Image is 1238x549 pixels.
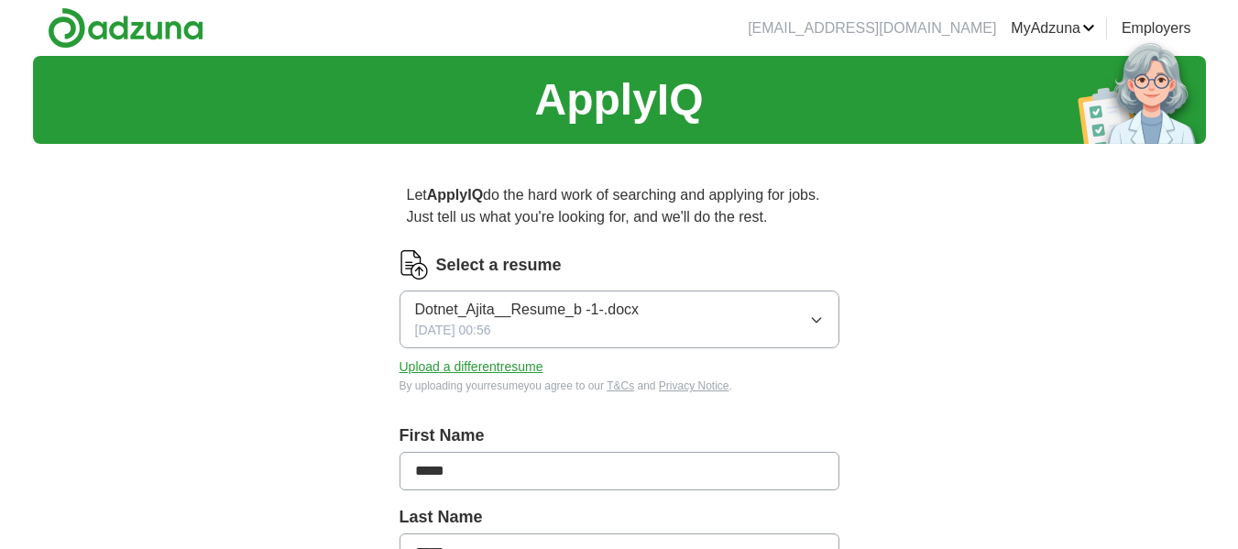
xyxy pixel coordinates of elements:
[427,187,483,203] strong: ApplyIQ
[607,379,634,392] a: T&Cs
[400,357,543,377] button: Upload a differentresume
[400,505,839,530] label: Last Name
[534,67,703,133] h1: ApplyIQ
[659,379,729,392] a: Privacy Notice
[1011,17,1095,39] a: MyAdzuna
[415,321,491,340] span: [DATE] 00:56
[436,253,562,278] label: Select a resume
[400,423,839,448] label: First Name
[48,7,203,49] img: Adzuna logo
[400,177,839,236] p: Let do the hard work of searching and applying for jobs. Just tell us what you're looking for, an...
[748,17,996,39] li: [EMAIL_ADDRESS][DOMAIN_NAME]
[400,378,839,394] div: By uploading your resume you agree to our and .
[400,250,429,280] img: CV Icon
[1122,17,1191,39] a: Employers
[400,291,839,348] button: Dotnet_Ajita__Resume_b -1-.docx[DATE] 00:56
[415,299,640,321] span: Dotnet_Ajita__Resume_b -1-.docx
